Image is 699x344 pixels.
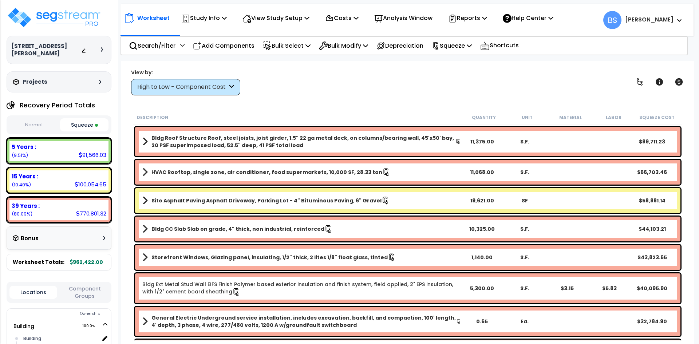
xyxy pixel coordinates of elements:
[23,78,47,86] h3: Projects
[189,37,258,54] div: Add Components
[142,195,461,206] a: Assembly Title
[181,13,227,23] p: Study Info
[11,43,81,57] h3: [STREET_ADDRESS][PERSON_NAME]
[75,181,106,188] div: 100,054.65
[13,258,64,266] span: Worksheet Totals:
[631,254,674,261] div: $43,823.65
[151,225,324,233] b: Bldg CC Slab Slab on grade, 4" thick, non industrial, reinforced
[142,134,461,149] a: Assembly Title
[503,254,546,261] div: S.F.
[20,102,95,109] h4: Recovery Period Totals
[7,7,101,28] img: logo_pro_r.png
[131,69,240,76] div: View by:
[137,115,168,120] small: Description
[242,13,309,23] p: View Study Setup
[151,169,382,176] b: HVAC Rooftop, single zone, air conditioner, food supermarkets, 10,000 SF, 28.33 ton
[631,318,674,325] div: $32,784.90
[319,41,368,51] p: Bulk Modify
[13,323,34,330] a: Building 100.0%
[151,314,456,329] b: General Electric Underground service installation, includes excavation, backfill, and compaction,...
[21,309,111,318] div: Ownership
[503,285,546,292] div: S.F.
[546,285,588,292] div: $3.15
[142,281,461,296] a: Individual Item
[151,134,455,149] b: Bldg Roof Structure Roof, steel joists, joist girder, 1.5" 22 ga metal deck, on columns/bearing w...
[606,115,621,120] small: Labor
[625,16,674,23] b: [PERSON_NAME]
[151,197,382,204] b: Site Asphalt Paving Asphalt Driveway, Parking Lot - 4" Bituminous Paving, 6" Gravel
[79,151,106,159] div: 91,566.03
[12,202,40,210] b: 39 Years :
[193,41,254,51] p: Add Components
[21,334,99,343] div: Building
[151,254,388,261] b: Storefront Windows, Glazing panel, insulating, 1/2" thick, 2 lites 1/8" float glass, tinted
[9,119,58,131] button: Normal
[142,252,461,262] a: Assembly Title
[503,318,546,325] div: Ea.
[21,236,39,242] h3: Bonus
[137,83,227,91] div: High to Low - Component Cost
[476,37,523,55] div: Shortcuts
[639,115,675,120] small: Squeeze Cost
[12,173,38,180] b: 15 Years :
[376,41,423,51] p: Depreciation
[631,169,674,176] div: $66,703.46
[631,138,674,145] div: $89,711.23
[522,115,533,120] small: Unit
[461,285,503,292] div: 5,300.00
[9,286,57,299] button: Locations
[480,40,519,51] p: Shortcuts
[432,41,472,51] p: Squeeze
[461,254,503,261] div: 1,140.00
[142,224,461,234] a: Assembly Title
[503,197,546,204] div: SF
[461,318,503,325] div: 0.65
[142,314,461,329] a: Assembly Title
[603,11,621,29] span: BS
[129,41,175,51] p: Search/Filter
[263,41,311,51] p: Bulk Select
[448,13,487,23] p: Reports
[60,118,109,131] button: Squeeze
[503,13,553,23] p: Help Center
[12,143,36,151] b: 5 Years :
[61,285,108,300] button: Component Groups
[12,152,28,158] small: 9.514124781021215%
[631,225,674,233] div: $44,103.21
[461,138,503,145] div: 11,375.00
[461,169,503,176] div: 11,068.00
[142,167,461,177] a: Assembly Title
[461,225,503,233] div: 10,325.00
[631,285,674,292] div: $40,095.90
[12,182,31,188] small: 10.396130803327438%
[461,197,503,204] div: 19,621.00
[76,210,106,217] div: 770,801.32
[137,13,170,23] p: Worksheet
[503,225,546,233] div: S.F.
[70,258,103,266] b: 962,422.00
[472,115,496,120] small: Quantity
[374,13,433,23] p: Analysis Window
[559,115,582,120] small: Material
[82,322,102,331] span: 100.0%
[503,138,546,145] div: S.F.
[503,169,546,176] div: S.F.
[325,13,359,23] p: Costs
[631,197,674,204] div: $58,881.14
[588,285,631,292] div: $5.83
[372,37,427,54] div: Depreciation
[12,211,32,217] small: 80.08974441565135%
